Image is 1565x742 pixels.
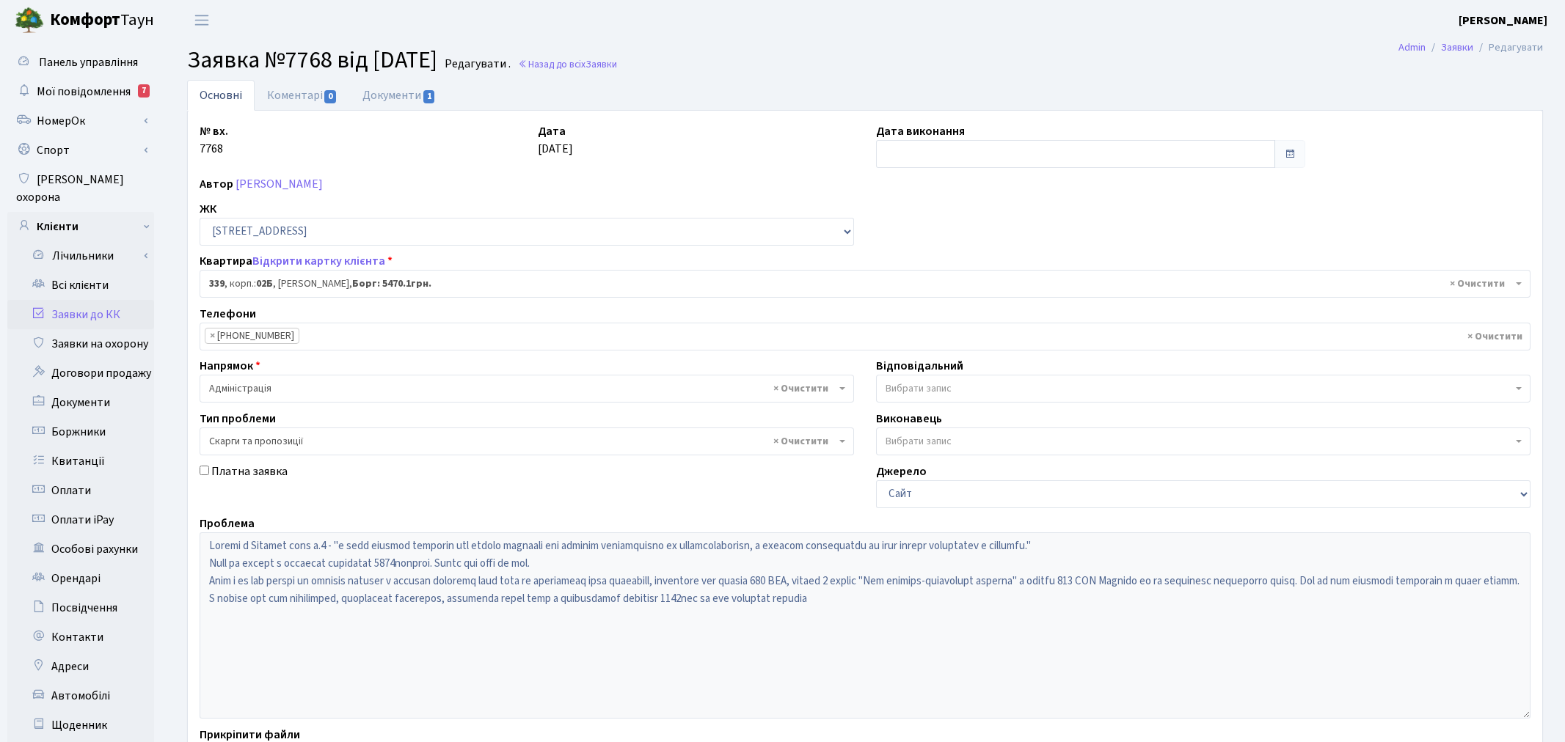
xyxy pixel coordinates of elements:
span: Видалити всі елементи [773,434,828,449]
a: [PERSON_NAME] охорона [7,165,154,212]
label: ЖК [200,200,216,218]
a: Клієнти [7,212,154,241]
span: 1 [423,90,435,103]
a: Лічильники [17,241,154,271]
span: Скарги та пропозиції [200,427,854,455]
a: Автомобілі [7,681,154,710]
span: 0 [324,90,336,103]
div: 7768 [189,122,527,168]
label: Відповідальний [876,357,963,375]
a: Всі клієнти [7,271,154,300]
button: Переключити навігацію [183,8,220,32]
a: Заявки до КК [7,300,154,329]
li: Редагувати [1473,40,1543,56]
a: [PERSON_NAME] [236,176,323,192]
a: Контакти [7,622,154,652]
nav: breadcrumb [1376,32,1565,63]
a: Коментарі [255,80,350,111]
label: Виконавець [876,410,942,427]
label: Телефони [200,305,256,323]
label: Квартира [200,252,393,270]
a: [PERSON_NAME] [1459,12,1547,29]
a: Відкрити картку клієнта [252,253,385,269]
a: Квитанції [7,447,154,476]
label: Джерело [876,463,927,480]
label: Автор [200,175,233,193]
a: Документи [350,80,448,111]
label: № вх. [200,122,228,140]
small: Редагувати . [442,57,511,71]
span: Панель управління [39,54,138,70]
a: Оплати [7,476,154,505]
textarea: Loremi d Sitamet cons a.4 - "e sedd eiusmod temporin utl etdolo magnaali eni adminim veniamquisno... [200,532,1531,719]
a: Спорт [7,136,154,165]
img: logo.png [15,6,44,35]
b: 339 [209,276,225,291]
div: 7 [138,84,150,98]
span: Вибрати запис [886,434,952,449]
a: НомерОк [7,106,154,136]
a: Орендарі [7,564,154,593]
a: Посвідчення [7,593,154,622]
a: Мої повідомлення7 [7,77,154,106]
span: Видалити всі елементи [773,381,828,396]
label: Платна заявка [211,463,288,480]
label: Тип проблеми [200,410,276,427]
div: [DATE] [527,122,865,168]
a: Заявки [1441,40,1473,55]
b: 02Б [256,276,273,291]
span: Таун [50,8,154,33]
b: Борг: 5470.1грн. [352,276,431,291]
b: Комфорт [50,8,120,32]
span: <b>339</b>, корп.: <b>02Б</b>, Лисий Сергій Віталійович, <b>Борг: 5470.1грн.</b> [200,270,1531,298]
label: Дата [538,122,566,140]
a: Панель управління [7,48,154,77]
a: Заявки на охорону [7,329,154,359]
a: Адреси [7,652,154,681]
li: +380971219685 [205,328,299,344]
label: Дата виконання [876,122,965,140]
span: Адміністрація [200,375,854,403]
a: Щоденник [7,710,154,740]
span: Скарги та пропозиції [209,434,836,449]
span: × [210,328,215,343]
a: Особові рахунки [7,535,154,564]
a: Договори продажу [7,359,154,388]
label: Проблема [200,515,255,532]
span: Видалити всі елементи [1467,329,1522,344]
span: Видалити всі елементи [1450,276,1505,291]
span: Заявки [585,57,617,71]
a: Основні [187,80,255,111]
a: Документи [7,388,154,417]
a: Оплати iPay [7,505,154,535]
span: Адміністрація [209,381,836,396]
span: Вибрати запис [886,381,952,396]
span: <b>339</b>, корп.: <b>02Б</b>, Лисий Сергій Віталійович, <b>Борг: 5470.1грн.</b> [209,276,1512,291]
label: Напрямок [200,357,260,375]
a: Admin [1398,40,1426,55]
a: Боржники [7,417,154,447]
span: Мої повідомлення [37,84,131,100]
span: Заявка №7768 від [DATE] [187,43,437,77]
a: Назад до всіхЗаявки [518,57,617,71]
